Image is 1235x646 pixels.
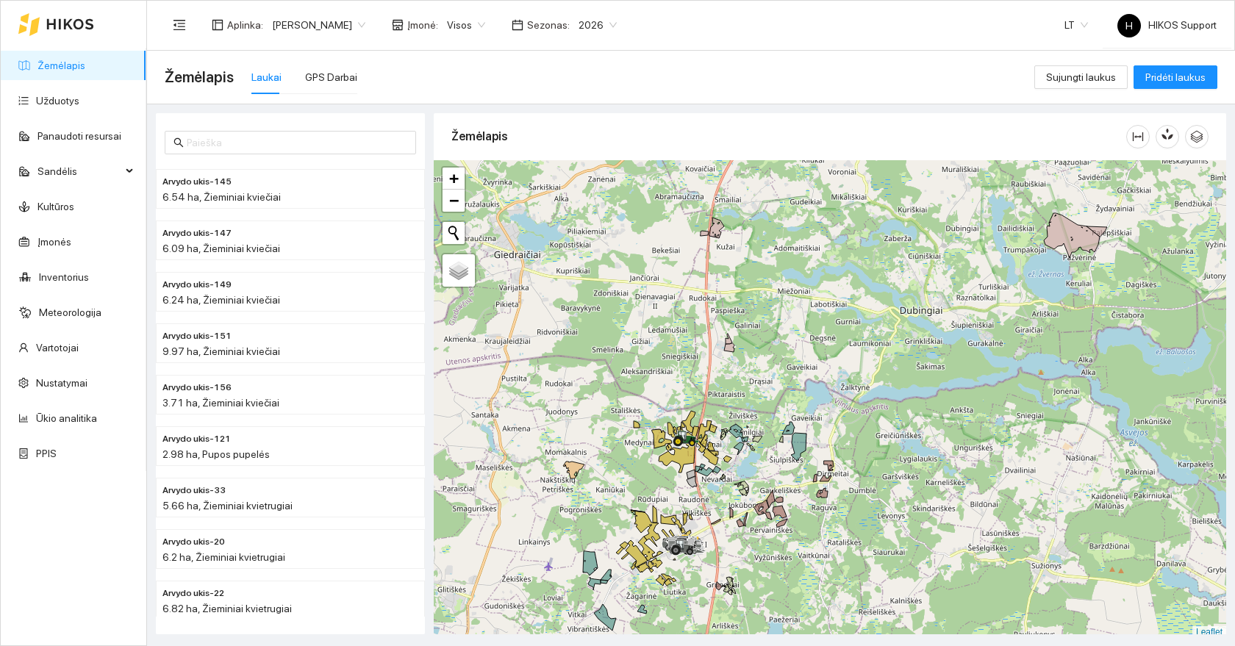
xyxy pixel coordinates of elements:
span: Arvydo ukis-145 [162,175,232,189]
a: Ūkio analitika [36,412,97,424]
span: Sujungti laukus [1046,69,1116,85]
a: Kultūros [37,201,74,212]
span: Arvydo ukis-156 [162,381,232,395]
a: Zoom in [443,168,465,190]
span: H [1125,14,1133,37]
span: Pridėti laukus [1145,69,1206,85]
span: Arvydo ukis-22 [162,586,224,600]
span: Įmonė : [407,17,438,33]
span: Arvydo ukis-149 [162,278,232,292]
span: 6.09 ha, Žieminiai kviečiai [162,243,280,254]
span: 2.98 ha, Pupos pupelės [162,448,270,460]
div: Žemėlapis [451,115,1126,157]
span: 6.82 ha, Žieminiai kvietrugiai [162,603,292,614]
span: 6.24 ha, Žieminiai kviečiai [162,294,280,306]
a: Vartotojai [36,342,79,353]
span: Arvydo ukis-121 [162,432,231,446]
span: layout [212,19,223,31]
div: GPS Darbai [305,69,357,85]
span: Arvydas Paukštys [272,14,365,36]
span: Arvydo ukis-147 [162,226,232,240]
span: Visos [447,14,485,36]
span: 6.54 ha, Žieminiai kviečiai [162,191,281,203]
a: PPIS [36,448,57,459]
a: Leaflet [1196,627,1223,637]
span: column-width [1127,131,1149,143]
span: LT [1064,14,1088,36]
span: 6.2 ha, Žieminiai kvietrugiai [162,551,285,563]
span: Aplinka : [227,17,263,33]
span: Sezonas : [527,17,570,33]
span: 9.97 ha, Žieminiai kviečiai [162,345,280,357]
a: Nustatymai [36,377,87,389]
span: calendar [512,19,523,31]
span: HIKOS Support [1117,19,1217,31]
div: Laukai [251,69,282,85]
a: Pridėti laukus [1134,71,1217,83]
a: Layers [443,254,475,287]
input: Paieška [187,134,407,151]
button: column-width [1126,125,1150,148]
span: 3.71 ha, Žieminiai kviečiai [162,397,279,409]
span: 5.66 ha, Žieminiai kvietrugiai [162,500,293,512]
span: − [449,191,459,209]
span: Arvydo ukis-33 [162,484,226,498]
button: menu-fold [165,10,194,40]
a: Sujungti laukus [1034,71,1128,83]
button: Sujungti laukus [1034,65,1128,89]
a: Inventorius [39,271,89,283]
span: Arvydo ukis-151 [162,329,232,343]
span: + [449,169,459,187]
a: Meteorologija [39,306,101,318]
span: shop [392,19,404,31]
span: Žemėlapis [165,65,234,89]
button: Initiate a new search [443,222,465,244]
a: Zoom out [443,190,465,212]
button: Pridėti laukus [1134,65,1217,89]
span: search [173,137,184,148]
a: Užduotys [36,95,79,107]
span: 2026 [579,14,617,36]
a: Panaudoti resursai [37,130,121,142]
span: menu-fold [173,18,186,32]
a: Įmonės [37,236,71,248]
a: Žemėlapis [37,60,85,71]
span: Arvydo ukis-20 [162,535,225,549]
span: Sandėlis [37,157,121,186]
